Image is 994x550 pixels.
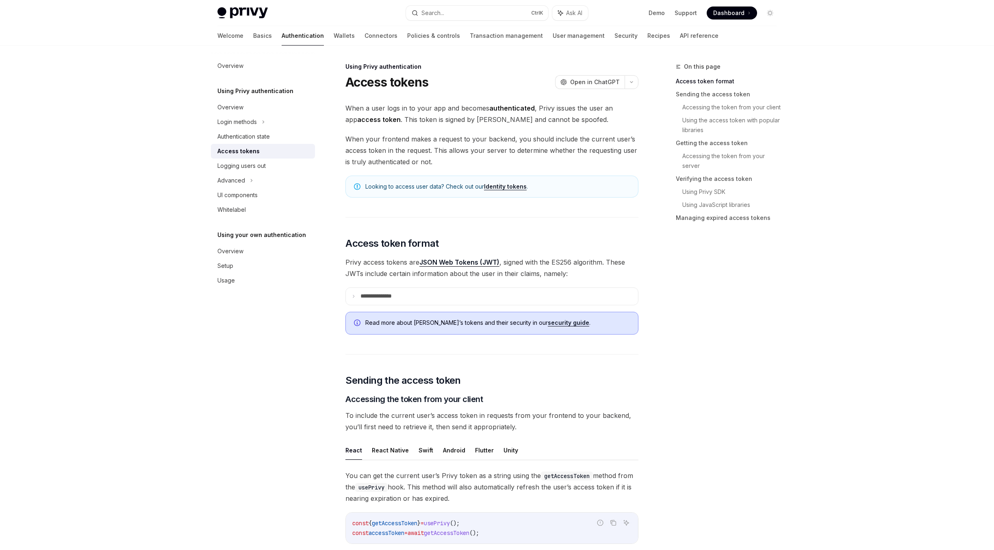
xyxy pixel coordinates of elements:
[211,144,315,159] a: Access tokens
[345,441,362,460] button: React
[211,59,315,73] a: Overview
[217,176,245,185] div: Advanced
[614,26,638,46] a: Security
[372,441,409,460] button: React Native
[684,62,721,72] span: On this page
[354,183,360,190] svg: Note
[211,202,315,217] a: Whitelabel
[469,529,479,537] span: ();
[217,26,243,46] a: Welcome
[553,26,605,46] a: User management
[443,441,465,460] button: Android
[365,26,397,46] a: Connectors
[211,259,315,273] a: Setup
[345,257,638,279] span: Privy access tokens are , signed with the ES256 algorithm. These JWTs include certain information...
[417,520,421,527] span: }
[764,7,777,20] button: Toggle dark mode
[352,520,369,527] span: const
[541,472,593,480] code: getAccessToken
[217,146,260,156] div: Access tokens
[424,529,469,537] span: getAccessToken
[217,230,306,240] h5: Using your own authentication
[355,483,388,492] code: usePrivy
[676,75,783,88] a: Access token format
[555,75,625,89] button: Open in ChatGPT
[595,517,606,528] button: Report incorrect code
[647,26,670,46] a: Recipes
[369,520,372,527] span: {
[682,185,783,198] a: Using Privy SDK
[682,198,783,211] a: Using JavaScript libraries
[217,117,257,127] div: Login methods
[570,78,620,86] span: Open in ChatGPT
[345,102,638,125] span: When a user logs in to your app and becomes , Privy issues the user an app . This token is signed...
[217,61,243,71] div: Overview
[548,319,589,326] a: security guide
[217,161,266,171] div: Logging users out
[707,7,757,20] a: Dashboard
[419,441,433,460] button: Swift
[217,276,235,285] div: Usage
[211,188,315,202] a: UI components
[217,102,243,112] div: Overview
[608,517,619,528] button: Copy the contents from the code block
[365,183,630,191] span: Looking to access user data? Check out our .
[345,75,428,89] h1: Access tokens
[504,441,518,460] button: Unity
[566,9,582,17] span: Ask AI
[682,150,783,172] a: Accessing the token from your server
[682,114,783,137] a: Using the access token with popular libraries
[217,205,246,215] div: Whitelabel
[345,63,638,71] div: Using Privy authentication
[680,26,718,46] a: API reference
[407,26,460,46] a: Policies & controls
[421,8,444,18] div: Search...
[419,258,499,267] a: JSON Web Tokens (JWT)
[217,261,233,271] div: Setup
[345,237,439,250] span: Access token format
[211,159,315,173] a: Logging users out
[421,520,424,527] span: =
[675,9,697,17] a: Support
[345,470,638,504] span: You can get the current user’s Privy token as a string using the method from the hook. This metho...
[217,246,243,256] div: Overview
[345,133,638,167] span: When your frontend makes a request to your backend, you should include the current user’s access ...
[372,520,417,527] span: getAccessToken
[354,320,362,328] svg: Info
[676,137,783,150] a: Getting the access token
[552,6,588,20] button: Ask AI
[211,244,315,259] a: Overview
[345,410,638,433] span: To include the current user’s access token in requests from your frontend to your backend, you’ll...
[676,211,783,224] a: Managing expired access tokens
[484,183,527,190] a: Identity tokens
[352,529,369,537] span: const
[676,172,783,185] a: Verifying the access token
[408,529,424,537] span: await
[217,86,293,96] h5: Using Privy authentication
[357,115,401,124] strong: access token
[713,9,744,17] span: Dashboard
[282,26,324,46] a: Authentication
[676,88,783,101] a: Sending the access token
[531,10,543,16] span: Ctrl K
[345,393,483,405] span: Accessing the token from your client
[470,26,543,46] a: Transaction management
[217,190,258,200] div: UI components
[253,26,272,46] a: Basics
[450,520,460,527] span: ();
[217,7,268,19] img: light logo
[682,101,783,114] a: Accessing the token from your client
[365,319,630,327] span: Read more about [PERSON_NAME]’s tokens and their security in our .
[345,374,461,387] span: Sending the access token
[621,517,632,528] button: Ask AI
[406,6,548,20] button: Search...CtrlK
[211,129,315,144] a: Authentication state
[369,529,404,537] span: accessToken
[334,26,355,46] a: Wallets
[211,100,315,115] a: Overview
[424,520,450,527] span: usePrivy
[475,441,494,460] button: Flutter
[404,529,408,537] span: =
[489,104,535,112] strong: authenticated
[217,132,270,141] div: Authentication state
